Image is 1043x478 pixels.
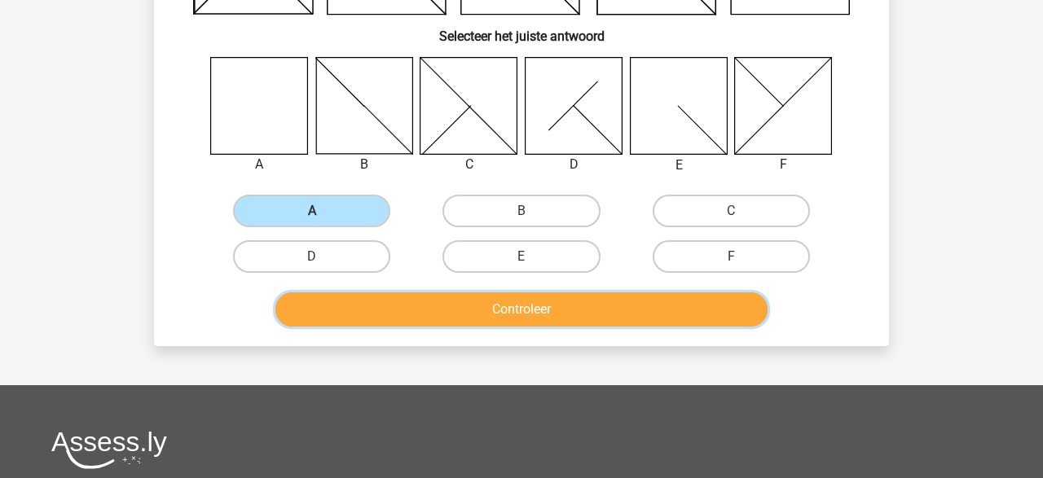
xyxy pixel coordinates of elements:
div: D [513,155,636,174]
label: B [442,195,600,227]
div: C [407,155,530,174]
div: F [722,155,845,174]
img: Assessly logo [51,431,167,469]
label: A [233,195,390,227]
label: C [653,195,810,227]
label: E [442,240,600,273]
label: D [233,240,390,273]
div: E [618,156,741,175]
h6: Selecteer het juiste antwoord [180,15,863,44]
div: B [303,155,426,174]
div: A [198,155,321,174]
label: F [653,240,810,273]
button: Controleer [275,292,768,327]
